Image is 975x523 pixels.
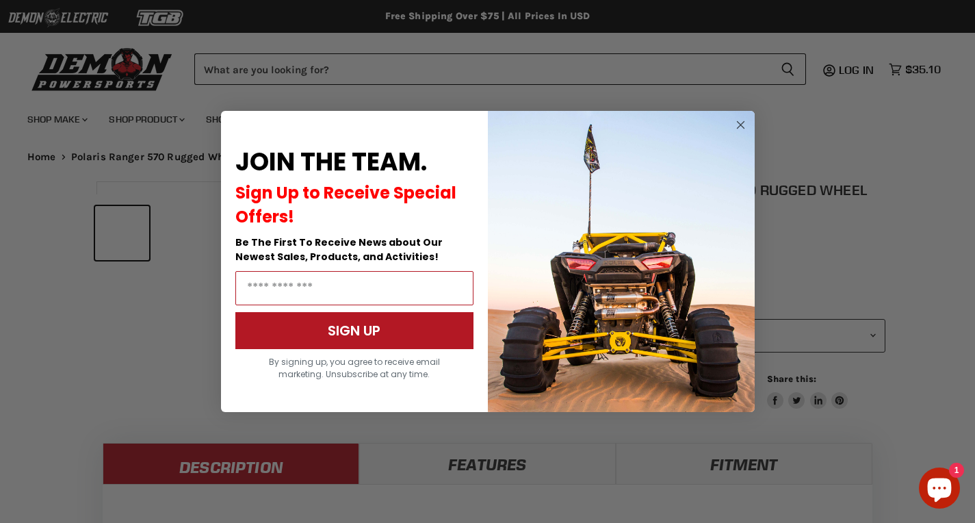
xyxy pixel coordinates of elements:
img: a9095488-b6e7-41ba-879d-588abfab540b.jpeg [488,111,755,412]
span: Sign Up to Receive Special Offers! [235,181,456,228]
button: SIGN UP [235,312,473,349]
input: Email Address [235,271,473,305]
button: Close dialog [732,116,749,133]
span: JOIN THE TEAM. [235,144,427,179]
span: Be The First To Receive News about Our Newest Sales, Products, and Activities! [235,235,443,264]
inbox-online-store-chat: Shopify online store chat [915,468,964,512]
span: By signing up, you agree to receive email marketing. Unsubscribe at any time. [269,356,440,380]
